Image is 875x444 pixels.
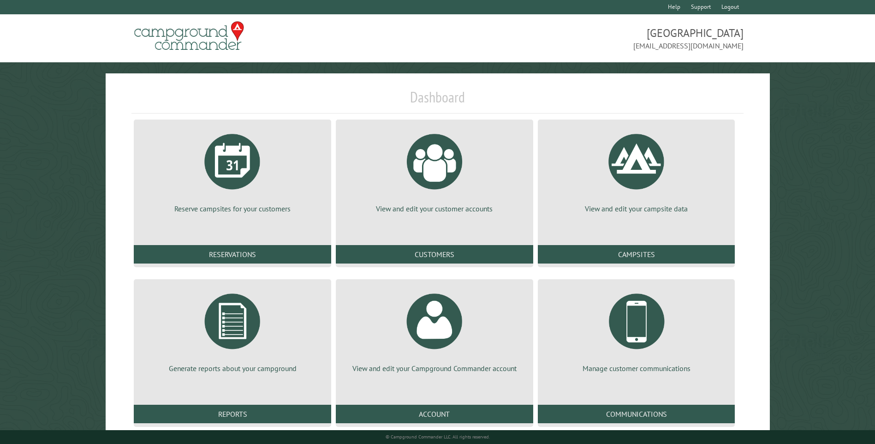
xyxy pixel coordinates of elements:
[145,363,320,373] p: Generate reports about your campground
[347,127,522,214] a: View and edit your customer accounts
[145,287,320,373] a: Generate reports about your campground
[336,405,533,423] a: Account
[438,25,744,51] span: [GEOGRAPHIC_DATA] [EMAIL_ADDRESS][DOMAIN_NAME]
[145,204,320,214] p: Reserve campsites for your customers
[538,405,735,423] a: Communications
[131,88,743,114] h1: Dashboard
[336,245,533,264] a: Customers
[347,204,522,214] p: View and edit your customer accounts
[347,363,522,373] p: View and edit your Campground Commander account
[549,204,724,214] p: View and edit your campsite data
[386,434,490,440] small: © Campground Commander LLC. All rights reserved.
[549,127,724,214] a: View and edit your campsite data
[134,405,331,423] a: Reports
[538,245,735,264] a: Campsites
[134,245,331,264] a: Reservations
[145,127,320,214] a: Reserve campsites for your customers
[347,287,522,373] a: View and edit your Campground Commander account
[549,287,724,373] a: Manage customer communications
[549,363,724,373] p: Manage customer communications
[131,18,247,54] img: Campground Commander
